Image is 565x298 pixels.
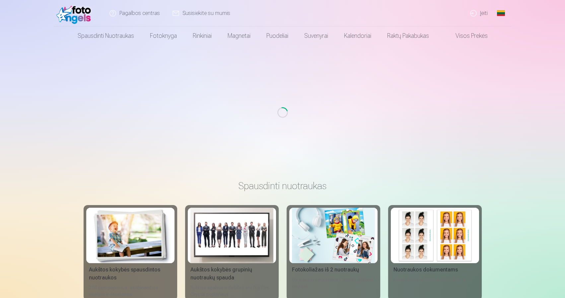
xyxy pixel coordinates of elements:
[86,284,175,298] div: 210 gsm popierius, stulbinančios spalvos ir detalumas
[188,266,276,282] div: Aukštos kokybės grupinių nuotraukų spauda
[56,3,95,24] img: /fa2
[296,27,336,45] a: Suvenyrai
[142,27,185,45] a: Fotoknyga
[289,266,378,274] div: Fotokoliažas iš 2 nuotraukų
[292,208,375,263] img: Fotokoliažas iš 2 nuotraukų
[220,27,258,45] a: Magnetai
[258,27,296,45] a: Puodeliai
[89,180,476,192] h3: Spausdinti nuotraukas
[437,27,496,45] a: Visos prekės
[89,208,172,263] img: Aukštos kokybės spausdintos nuotraukos
[289,276,378,298] div: Du įsimintini momentai - vienas įstabus vaizdas
[86,266,175,282] div: Aukštos kokybės spausdintos nuotraukos
[185,27,220,45] a: Rinkiniai
[70,27,142,45] a: Spausdinti nuotraukas
[188,284,276,298] div: Ryškios spalvos ir detalės ant Fuji Film Crystal popieriaus
[379,27,437,45] a: Raktų pakabukas
[336,27,379,45] a: Kalendoriai
[391,276,479,298] div: Universalios ID nuotraukos (6 vnt.)
[391,266,479,274] div: Nuotraukos dokumentams
[190,208,273,263] img: Aukštos kokybės grupinių nuotraukų spauda
[393,208,476,263] img: Nuotraukos dokumentams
